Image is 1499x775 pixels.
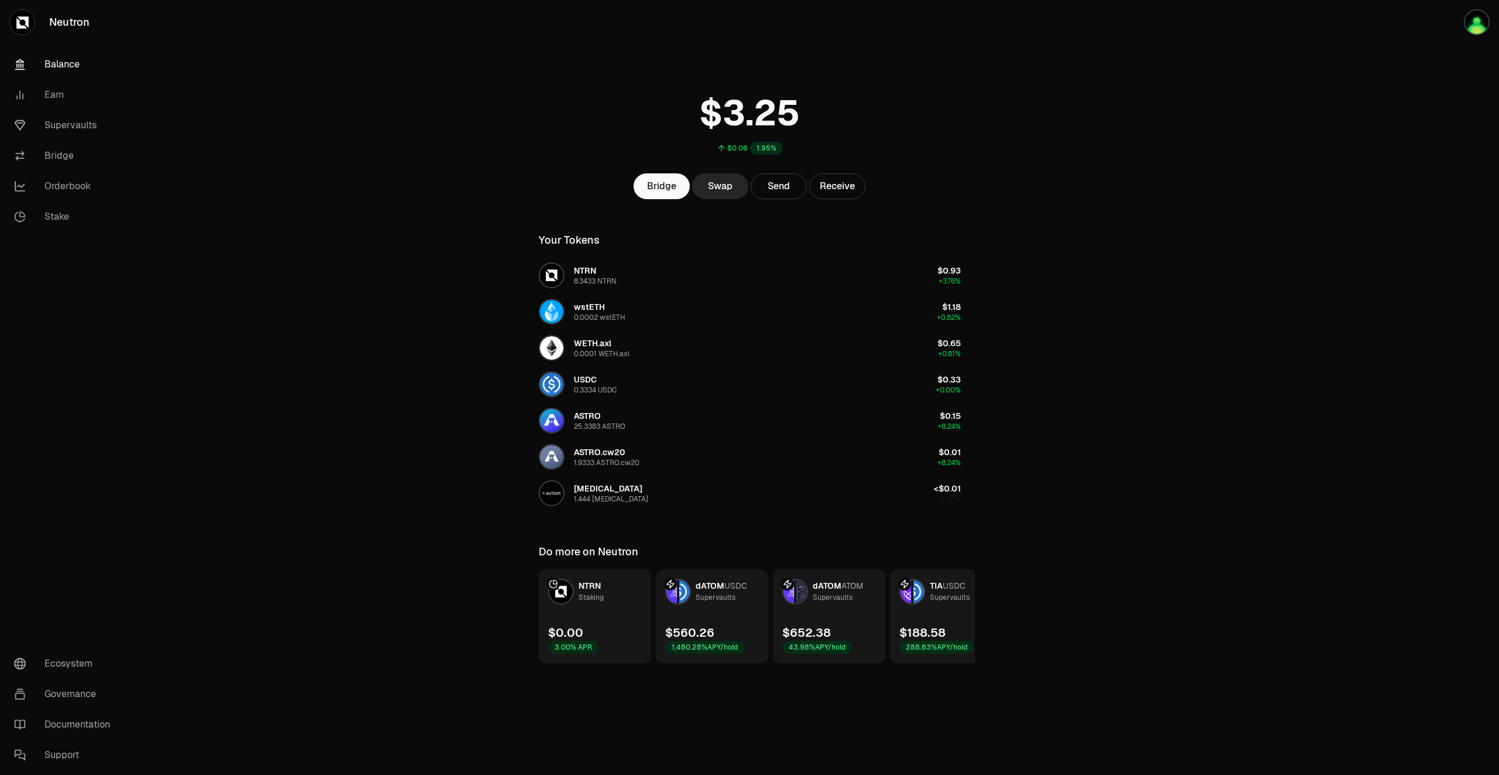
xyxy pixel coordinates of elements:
img: dATOM Logo [666,580,677,603]
a: dATOM LogoUSDC LogodATOMUSDCSupervaults$560.261,480.28%APY/hold [656,569,768,663]
div: $560.26 [665,624,714,641]
span: NTRN [579,581,601,591]
span: ATOM [841,581,863,591]
img: AUTISM Logo [540,482,563,505]
span: dATOM [696,581,724,591]
a: Balance [5,49,126,80]
span: $0.33 [937,374,961,385]
span: +8.24% [937,422,961,431]
div: 43.98% APY/hold [782,641,852,654]
button: NTRN LogoNTRN8.3433 NTRN$0.93+3.76% [532,258,968,293]
a: TIA LogoUSDC LogoTIAUSDCSupervaults$188.58288.83%APY/hold [890,569,1002,663]
div: Supervaults [930,592,970,603]
div: 0.0002 wstETH [574,313,625,322]
div: 288.83% APY/hold [899,641,974,654]
span: dATOM [813,581,841,591]
a: Ecosystem [5,648,126,679]
span: +0.00% [936,494,961,504]
div: 0.3334 USDC [574,385,617,395]
span: $1.18 [942,302,961,312]
button: AUTISM Logo[MEDICAL_DATA]1.444 [MEDICAL_DATA]<$0.01+0.00% [532,476,968,511]
div: Do more on Neutron [539,544,638,560]
div: $0.00 [548,624,583,641]
a: Swap [692,173,748,199]
div: Supervaults [696,592,735,603]
button: wstETH LogowstETH0.0002 wstETH$1.18+0.82% [532,294,968,329]
a: NTRN LogoNTRNStaking$0.003.00% APR [539,569,651,663]
span: +0.81% [938,349,961,359]
span: USDC [574,374,597,385]
button: ASTRO LogoASTRO25.3383 ASTRO$0.15+8.24% [532,403,968,438]
span: wstETH [574,302,605,312]
div: $188.58 [899,624,946,641]
img: USDC Logo [913,580,924,603]
span: ASTRO.cw20 [574,447,625,458]
div: 0.0001 WETH.axl [574,349,629,359]
a: Bridge [634,173,690,199]
img: USDC Logo [540,373,563,396]
span: TIA [930,581,943,591]
a: Support [5,740,126,770]
button: ASTRO.cw20 LogoASTRO.cw201.9333 ASTRO.cw20$0.01+8.24% [532,439,968,474]
button: USDC LogoUSDC0.3334 USDC$0.33+0.00% [532,367,968,402]
a: Earn [5,80,126,110]
span: $0.93 [937,265,961,276]
a: dATOM LogoATOM LogodATOMATOMSupervaults$652.3843.98%APY/hold [773,569,885,663]
div: 1,480.28% APY/hold [665,641,744,654]
span: ASTRO [574,411,601,421]
a: Supervaults [5,110,126,141]
button: WETH.axl LogoWETH.axl0.0001 WETH.axl$0.65+0.81% [532,330,968,366]
button: Send [751,173,807,199]
img: ASTRO Logo [540,409,563,432]
span: [MEDICAL_DATA] [574,483,642,494]
span: +8.24% [937,458,961,467]
img: USDC Logo [679,580,690,603]
img: TIA Logo [901,580,911,603]
div: 8.3433 NTRN [574,276,617,286]
div: Your Tokens [539,232,600,248]
div: $652.38 [782,624,831,641]
span: $0.01 [939,447,961,458]
span: +0.82% [937,313,961,322]
span: NTRN [574,265,596,276]
span: USDC [943,581,966,591]
div: 3.00% APR [548,641,598,654]
button: Receive [809,173,865,199]
span: +3.76% [939,276,961,286]
img: NTRN Logo [540,264,563,287]
div: Supervaults [813,592,853,603]
a: Bridge [5,141,126,171]
img: ATOM Logo [796,580,807,603]
span: WETH.axl [574,338,611,349]
a: Documentation [5,709,126,740]
div: 1.95% [750,142,783,155]
div: 1.9333 ASTRO.cw20 [574,458,639,467]
span: USDC [724,581,747,591]
img: WETH.axl Logo [540,336,563,360]
span: <$0.01 [934,483,961,494]
span: $0.65 [937,338,961,349]
div: $0.06 [727,144,748,153]
span: +0.00% [936,385,961,395]
a: Stake [5,202,126,232]
div: Staking [579,592,604,603]
img: ASTRO.cw20 Logo [540,445,563,469]
img: NTRN Logo [549,580,573,603]
a: Orderbook [5,171,126,202]
img: dATOM Logo [783,580,794,603]
img: portefeuilleterra [1465,11,1488,34]
span: $0.15 [940,411,961,421]
img: wstETH Logo [540,300,563,323]
div: 25.3383 ASTRO [574,422,625,431]
div: 1.444 [MEDICAL_DATA] [574,494,648,504]
a: Governance [5,679,126,709]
